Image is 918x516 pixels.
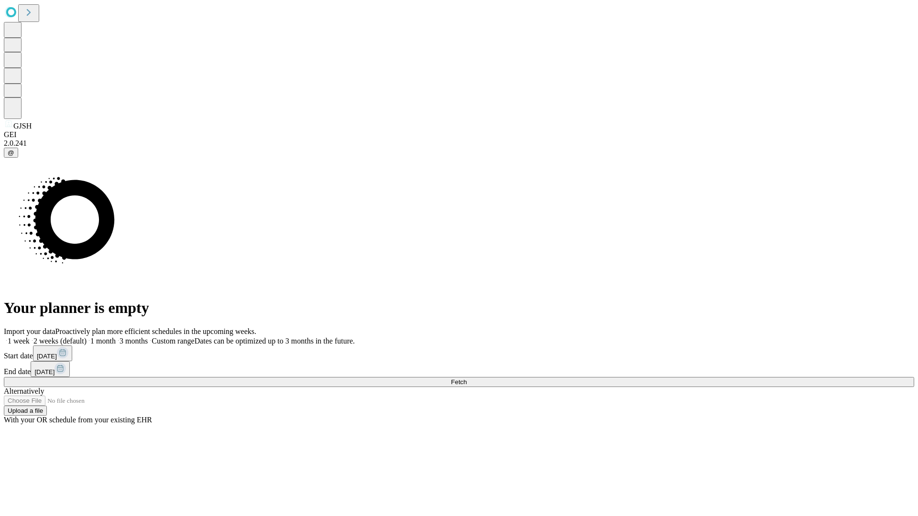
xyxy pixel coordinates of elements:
div: GEI [4,130,914,139]
span: [DATE] [34,368,55,376]
span: With your OR schedule from your existing EHR [4,416,152,424]
span: Dates can be optimized up to 3 months in the future. [195,337,355,345]
button: [DATE] [33,345,72,361]
button: [DATE] [31,361,70,377]
button: Fetch [4,377,914,387]
span: GJSH [13,122,32,130]
div: 2.0.241 [4,139,914,148]
button: @ [4,148,18,158]
span: Alternatively [4,387,44,395]
span: Fetch [451,378,467,386]
span: 1 week [8,337,30,345]
div: End date [4,361,914,377]
div: Start date [4,345,914,361]
span: 3 months [120,337,148,345]
span: Proactively plan more efficient schedules in the upcoming weeks. [55,327,256,335]
span: @ [8,149,14,156]
button: Upload a file [4,406,47,416]
span: Import your data [4,327,55,335]
span: 2 weeks (default) [33,337,87,345]
span: [DATE] [37,353,57,360]
span: Custom range [152,337,194,345]
h1: Your planner is empty [4,299,914,317]
span: 1 month [90,337,116,345]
